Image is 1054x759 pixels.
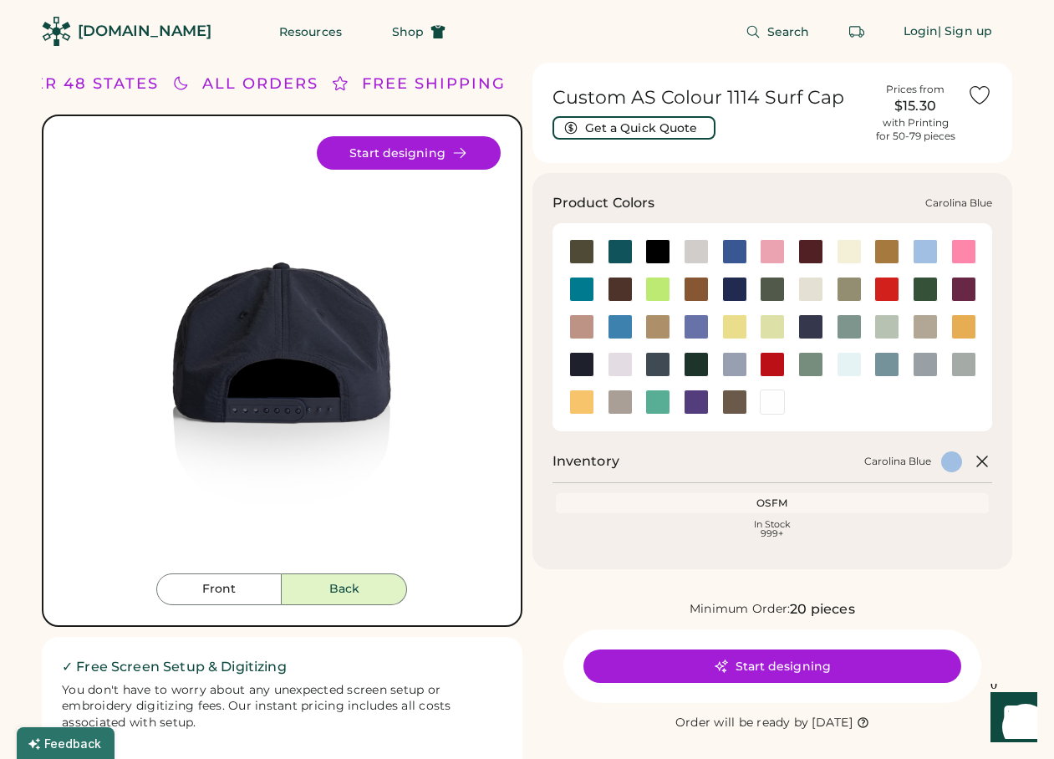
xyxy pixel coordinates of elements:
[790,599,854,619] div: 20 pieces
[559,497,986,510] div: OSFM
[876,116,955,143] div: with Printing for 50-79 pieces
[552,116,715,140] button: Get a Quick Quote
[767,26,810,38] span: Search
[812,715,853,731] div: [DATE]
[583,649,961,683] button: Start designing
[552,86,864,110] h1: Custom AS Colour 1114 Surf Cap
[726,15,830,48] button: Search
[78,21,211,42] div: [DOMAIN_NAME]
[840,15,873,48] button: Retrieve an order
[690,601,791,618] div: Minimum Order:
[259,15,362,48] button: Resources
[864,455,931,468] div: Carolina Blue
[975,684,1046,756] iframe: Front Chat
[317,136,501,170] button: Start designing
[156,573,282,605] button: Front
[552,451,619,471] h2: Inventory
[64,136,501,573] div: 1114 Style Image
[62,682,502,732] div: You don't have to worry about any unexpected screen setup or embroidery digitizing fees. Our inst...
[42,17,71,46] img: Rendered Logo - Screens
[559,520,986,538] div: In Stock 999+
[392,26,424,38] span: Shop
[938,23,992,40] div: | Sign up
[362,73,506,95] div: FREE SHIPPING
[62,657,502,677] h2: ✓ Free Screen Setup & Digitizing
[282,573,407,605] button: Back
[904,23,939,40] div: Login
[675,715,809,731] div: Order will be ready by
[873,96,957,116] div: $15.30
[202,73,318,95] div: ALL ORDERS
[372,15,466,48] button: Shop
[64,136,501,573] img: 1114 - Carolina Blue Back Image
[886,83,945,96] div: Prices from
[552,193,655,213] h3: Product Colors
[925,196,992,210] div: Carolina Blue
